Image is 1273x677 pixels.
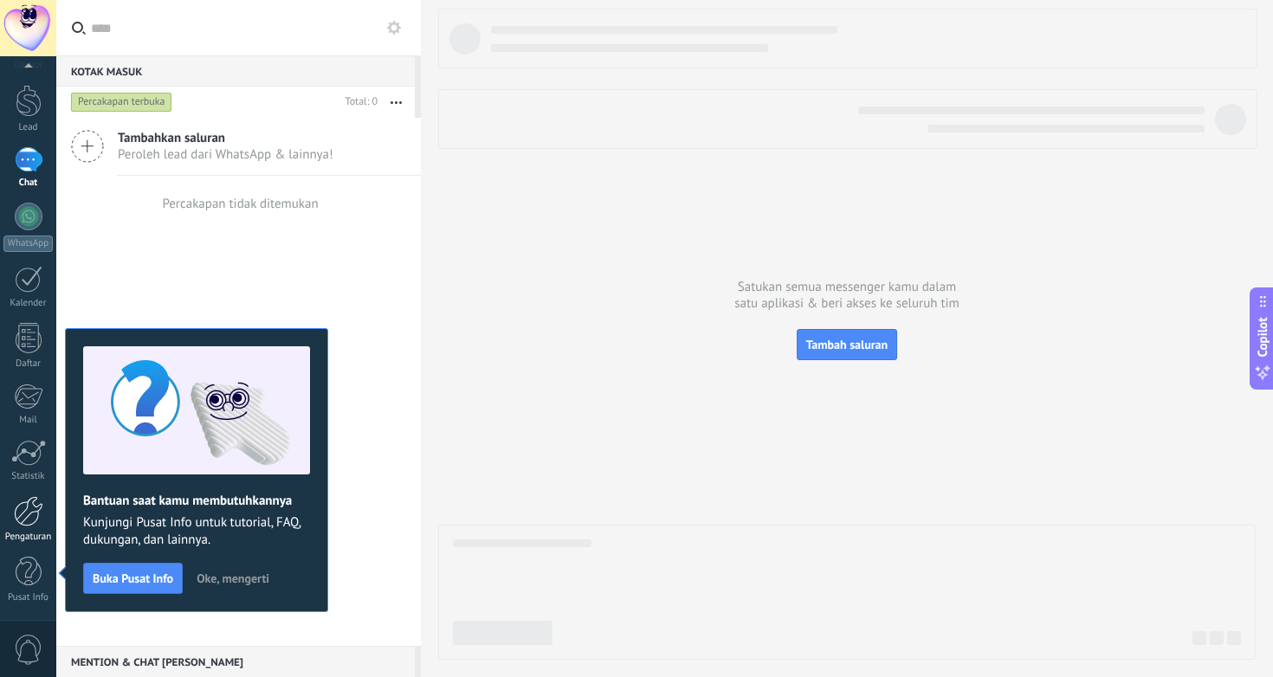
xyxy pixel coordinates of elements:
[797,329,897,360] button: Tambah saluran
[56,55,415,87] div: Kotak masuk
[3,235,53,252] div: WhatsApp
[339,93,378,111] div: Total: 0
[3,358,54,370] div: Daftar
[3,298,54,309] div: Kalender
[189,565,277,591] button: Oke, mengerti
[3,415,54,426] div: Mail
[83,563,183,594] button: Buka Pusat Info
[93,572,173,584] span: Buka Pusat Info
[118,130,333,146] span: Tambahkan saluran
[118,146,333,163] span: Peroleh lead dari WhatsApp & lainnya!
[3,532,54,543] div: Pengaturan
[3,122,54,133] div: Lead
[83,493,310,509] h2: Bantuan saat kamu membutuhkannya
[3,471,54,482] div: Statistik
[162,196,318,212] div: Percakapan tidak ditemukan
[3,592,54,603] div: Pusat Info
[806,337,888,352] span: Tambah saluran
[197,572,269,584] span: Oke, mengerti
[83,514,310,549] span: Kunjungi Pusat Info untuk tutorial, FAQ, dukungan, dan lainnya.
[3,177,54,189] div: Chat
[71,92,172,113] div: Percakapan terbuka
[1254,318,1271,358] span: Copilot
[56,646,415,677] div: Mention & Chat [PERSON_NAME]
